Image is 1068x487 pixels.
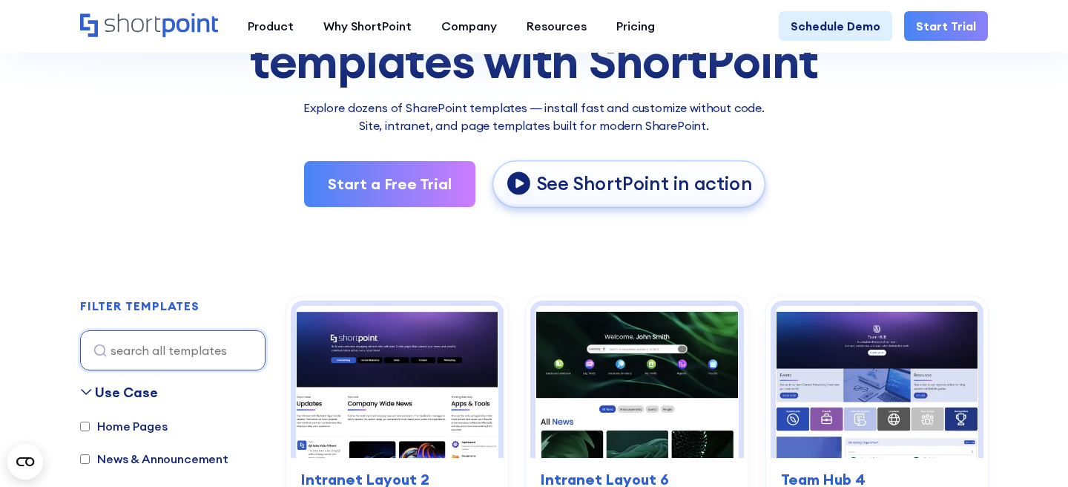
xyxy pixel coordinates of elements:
[80,99,988,134] p: Explore dozens of SharePoint templates — install fast and customize without code. Site, intranet,...
[80,450,228,468] label: News & Announcement
[7,444,43,480] button: Open CMP widget
[536,172,752,197] p: See ShortPoint in action
[80,417,167,435] label: Home Pages
[233,11,309,41] a: Product
[80,13,218,39] a: Home
[80,422,90,431] input: Home Pages
[304,161,475,207] a: Start a Free Trial
[441,17,497,35] div: Company
[512,11,601,41] a: Resources
[426,11,512,41] a: Company
[776,306,978,458] img: Team Hub 4 – SharePoint Employee Portal Template: Employee portal for people, calendar, skills, a...
[616,17,655,35] div: Pricing
[535,306,738,458] img: Intranet Layout 6 – SharePoint Homepage Design: Personalized intranet homepage for search, news, ...
[80,330,266,370] input: search all templates
[309,11,426,41] a: Why ShortPoint
[80,300,200,313] h2: FILTER TEMPLATES
[323,17,412,35] div: Why ShortPoint
[904,11,988,41] a: Start Trial
[296,306,498,458] img: Intranet Layout 2 – SharePoint Homepage Design: Modern homepage for news, tools, people, and events.
[95,382,158,402] div: Use Case
[493,161,766,208] a: open lightbox
[80,454,90,464] input: News & Announcement
[248,17,294,35] div: Product
[994,416,1068,487] iframe: Chat Widget
[601,11,670,41] a: Pricing
[779,11,892,41] a: Schedule Demo
[527,17,587,35] div: Resources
